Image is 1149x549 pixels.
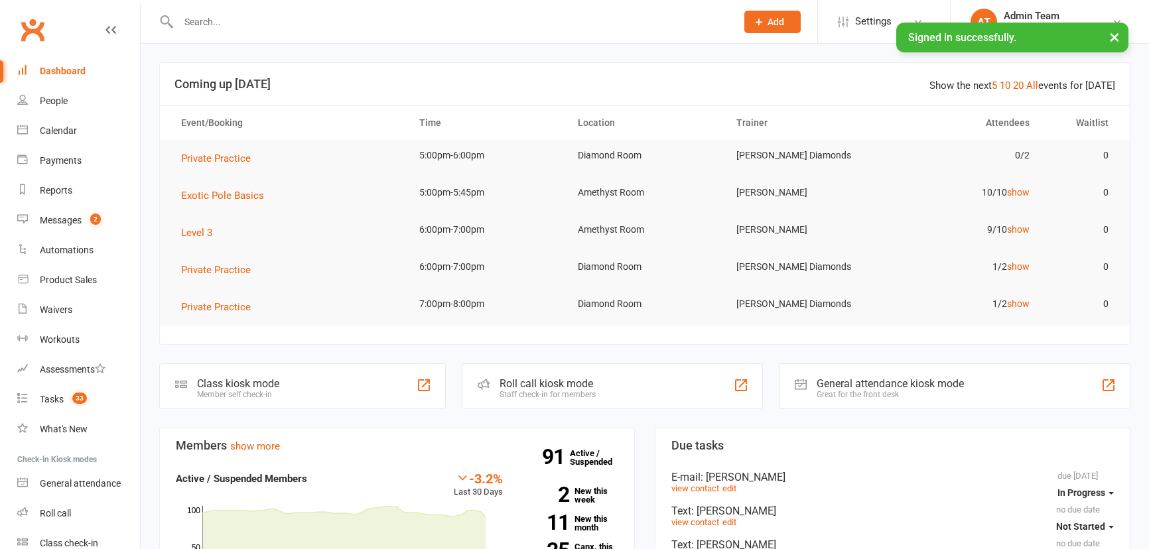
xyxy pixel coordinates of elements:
[174,78,1115,91] h3: Coming up [DATE]
[566,106,724,140] th: Location
[40,424,88,434] div: What's New
[1007,224,1030,235] a: show
[40,364,105,375] div: Assessments
[197,377,279,390] div: Class kiosk mode
[523,515,618,532] a: 11New this month
[40,125,77,136] div: Calendar
[1013,80,1024,91] a: 20
[1057,487,1105,498] span: In Progress
[724,288,883,320] td: [PERSON_NAME] Diamonds
[181,152,251,164] span: Private Practice
[883,177,1042,208] td: 10/10
[17,176,140,206] a: Reports
[40,478,121,489] div: General attendance
[566,214,724,245] td: Amethyst Room
[40,185,72,196] div: Reports
[90,213,101,225] span: 2
[40,304,72,315] div: Waivers
[566,288,724,320] td: Diamond Room
[724,177,883,208] td: [PERSON_NAME]
[181,299,260,315] button: Private Practice
[17,355,140,385] a: Assessments
[929,78,1115,93] div: Show the next events for [DATE]
[1042,106,1121,140] th: Waitlist
[1042,251,1121,282] td: 0
[407,288,566,320] td: 7:00pm-8:00pm
[181,151,260,166] button: Private Practice
[1004,10,1069,22] div: Admin Team
[671,439,1114,452] h3: Due tasks
[17,235,140,265] a: Automations
[17,295,140,325] a: Waivers
[169,106,407,140] th: Event/Booking
[40,66,86,76] div: Dashboard
[1057,481,1114,505] button: In Progress
[1042,177,1121,208] td: 0
[1007,187,1030,198] a: show
[722,517,736,527] a: edit
[724,106,883,140] th: Trainer
[40,538,98,548] div: Class check-in
[181,301,251,313] span: Private Practice
[454,471,503,499] div: Last 30 Days
[883,214,1042,245] td: 9/10
[744,11,801,33] button: Add
[1000,80,1010,91] a: 10
[407,106,566,140] th: Time
[17,469,140,499] a: General attendance kiosk mode
[16,13,49,46] a: Clubworx
[174,13,727,31] input: Search...
[176,439,618,452] h3: Members
[1103,23,1126,51] button: ×
[1042,214,1121,245] td: 0
[17,499,140,528] a: Roll call
[1007,261,1030,272] a: show
[1056,521,1105,532] span: Not Started
[768,17,784,27] span: Add
[671,505,1114,517] div: Text
[40,274,97,285] div: Product Sales
[230,440,280,452] a: show more
[855,7,892,36] span: Settings
[971,9,997,35] div: AT
[176,473,307,485] strong: Active / Suspended Members
[992,80,997,91] a: 5
[500,390,596,399] div: Staff check-in for members
[181,264,251,276] span: Private Practice
[523,485,569,505] strong: 2
[181,225,222,241] button: Level 3
[500,377,596,390] div: Roll call kiosk mode
[1004,22,1069,34] div: Diamond Dance
[722,483,736,493] a: edit
[566,251,724,282] td: Diamond Room
[181,188,273,204] button: Exotic Pole Basics
[1042,288,1121,320] td: 0
[523,487,618,504] a: 2New this week
[197,390,279,399] div: Member self check-in
[883,288,1042,320] td: 1/2
[40,508,71,518] div: Roll call
[454,471,503,485] div: -3.2%
[181,190,264,202] span: Exotic Pole Basics
[1026,80,1038,91] a: All
[908,31,1016,44] span: Signed in successfully.
[817,377,964,390] div: General attendance kiosk mode
[40,245,94,255] div: Automations
[17,146,140,176] a: Payments
[1056,515,1114,538] button: Not Started
[691,505,776,517] span: : [PERSON_NAME]
[181,227,212,239] span: Level 3
[407,177,566,208] td: 5:00pm-5:45pm
[72,393,87,404] span: 33
[724,140,883,171] td: [PERSON_NAME] Diamonds
[883,106,1042,140] th: Attendees
[1007,298,1030,309] a: show
[40,394,64,404] div: Tasks
[17,265,140,295] a: Product Sales
[523,513,569,532] strong: 11
[671,517,719,527] a: view contact
[724,214,883,245] td: [PERSON_NAME]
[40,215,82,225] div: Messages
[671,471,1114,483] div: E-mail
[883,140,1042,171] td: 0/2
